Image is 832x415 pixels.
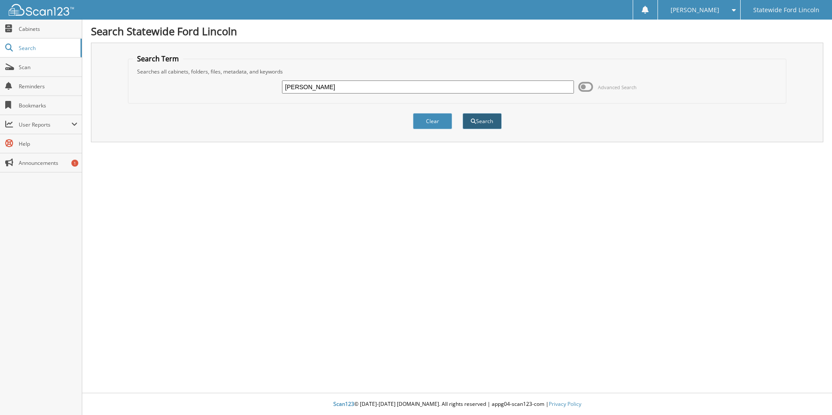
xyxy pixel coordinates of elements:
span: Cabinets [19,25,77,33]
span: Statewide Ford Lincoln [753,7,819,13]
span: User Reports [19,121,71,128]
span: Help [19,140,77,147]
iframe: Chat Widget [788,373,832,415]
div: © [DATE]-[DATE] [DOMAIN_NAME]. All rights reserved | appg04-scan123-com | [82,394,832,415]
span: Bookmarks [19,102,77,109]
div: 1 [71,160,78,167]
img: scan123-logo-white.svg [9,4,74,16]
div: Searches all cabinets, folders, files, metadata, and keywords [133,68,782,75]
a: Privacy Policy [549,400,581,408]
button: Clear [413,113,452,129]
span: Search [19,44,76,52]
h1: Search Statewide Ford Lincoln [91,24,823,38]
button: Search [463,113,502,129]
span: Scan [19,64,77,71]
legend: Search Term [133,54,183,64]
span: Announcements [19,159,77,167]
span: Scan123 [333,400,354,408]
span: [PERSON_NAME] [671,7,719,13]
span: Reminders [19,83,77,90]
span: Advanced Search [598,84,637,90]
